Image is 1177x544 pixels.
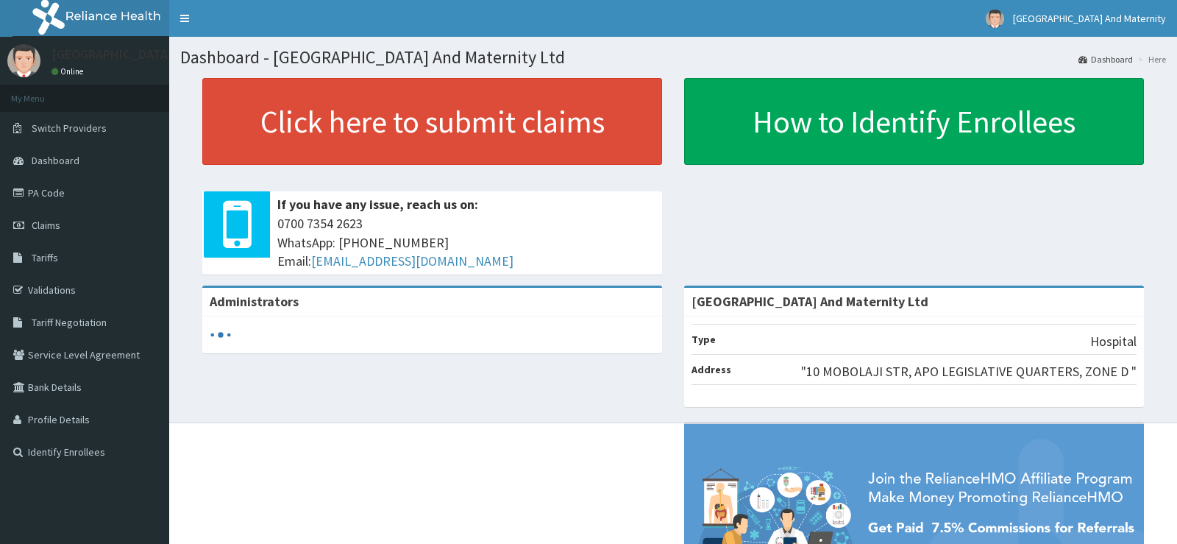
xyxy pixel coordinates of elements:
img: User Image [7,44,40,77]
p: "10 MOBOLAJI STR, APO LEGISLATIVE QUARTERS, ZONE D " [801,362,1137,381]
a: How to Identify Enrollees [684,78,1144,165]
span: Claims [32,219,60,232]
span: 0700 7354 2623 WhatsApp: [PHONE_NUMBER] Email: [277,214,655,271]
b: Type [691,333,716,346]
h1: Dashboard - [GEOGRAPHIC_DATA] And Maternity Ltd [180,48,1166,67]
span: Dashboard [32,154,79,167]
b: Address [691,363,731,376]
span: [GEOGRAPHIC_DATA] And Maternity [1013,12,1166,25]
strong: [GEOGRAPHIC_DATA] And Maternity Ltd [691,293,928,310]
b: If you have any issue, reach us on: [277,196,478,213]
a: [EMAIL_ADDRESS][DOMAIN_NAME] [311,252,513,269]
a: Online [51,66,87,77]
p: [GEOGRAPHIC_DATA] And Maternity [51,48,257,61]
li: Here [1134,53,1166,66]
img: User Image [986,10,1004,28]
b: Administrators [210,293,299,310]
a: Click here to submit claims [202,78,662,165]
span: Switch Providers [32,121,107,135]
span: Tariffs [32,251,58,264]
span: Tariff Negotiation [32,316,107,329]
p: Hospital [1090,332,1137,351]
svg: audio-loading [210,324,232,346]
a: Dashboard [1078,53,1133,66]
